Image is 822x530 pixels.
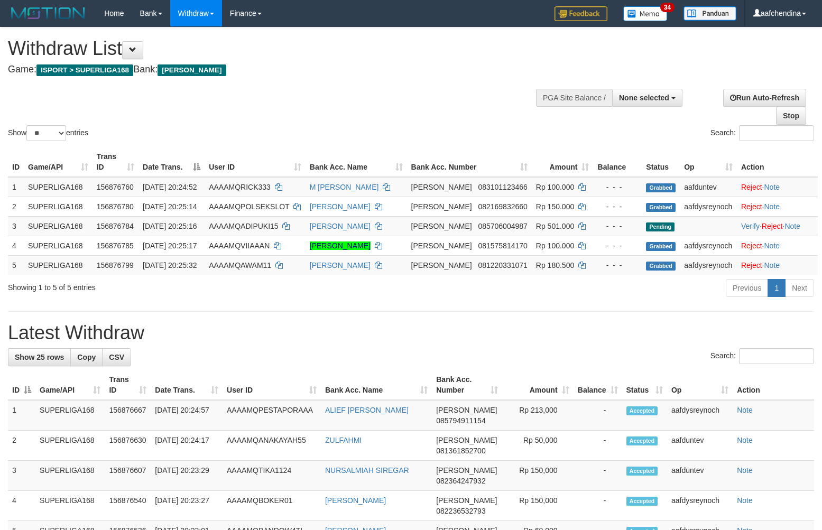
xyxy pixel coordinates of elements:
a: Verify [741,222,760,230]
th: Game/API: activate to sort column ascending [24,147,93,177]
span: Copy 081361852700 to clipboard [436,447,485,455]
div: Showing 1 to 5 of 5 entries [8,278,335,293]
td: · [737,177,818,197]
td: aafdysreynoch [680,236,737,255]
span: Accepted [626,406,658,415]
a: Stop [776,107,806,125]
a: Note [737,496,753,505]
span: CSV [109,353,124,361]
span: [DATE] 20:25:32 [143,261,197,269]
td: SUPERLIGA168 [24,255,93,275]
span: 156876799 [97,261,134,269]
td: · · [737,216,818,236]
td: aafdysreynoch [667,491,733,521]
span: Copy 083101123466 to clipboard [478,183,527,191]
span: Rp 180.500 [536,261,574,269]
h1: Latest Withdraw [8,322,814,343]
td: 156876667 [105,400,151,431]
th: Action [737,147,818,177]
span: [PERSON_NAME] [411,222,472,230]
td: SUPERLIGA168 [35,431,105,461]
span: None selected [619,94,669,102]
td: [DATE] 20:24:17 [151,431,223,461]
td: SUPERLIGA168 [35,400,105,431]
td: 2 [8,431,35,461]
span: Copy 085706004987 to clipboard [478,222,527,230]
td: aafduntev [680,177,737,197]
td: Rp 150,000 [502,461,574,491]
td: 156876540 [105,491,151,521]
td: - [574,400,622,431]
a: [PERSON_NAME] [310,261,371,269]
td: AAAAMQBOKER01 [223,491,321,521]
th: Game/API: activate to sort column ascending [35,370,105,400]
span: 156876784 [97,222,134,230]
a: Reject [741,202,762,211]
div: - - - [597,260,638,271]
label: Search: [710,125,814,141]
a: Reject [741,183,762,191]
td: [DATE] 20:23:27 [151,491,223,521]
th: Date Trans.: activate to sort column ascending [151,370,223,400]
span: Rp 100.000 [536,241,574,250]
span: Grabbed [646,183,676,192]
span: Copy [77,353,96,361]
a: Copy [70,348,103,366]
a: Note [737,466,753,475]
td: Rp 213,000 [502,400,574,431]
td: SUPERLIGA168 [35,491,105,521]
th: Date Trans.: activate to sort column descending [138,147,205,177]
td: AAAAMQPESTAPORAAA [223,400,321,431]
td: Rp 150,000 [502,491,574,521]
th: Status: activate to sort column ascending [622,370,667,400]
span: 156876760 [97,183,134,191]
span: Copy 082236532793 to clipboard [436,507,485,515]
input: Search: [739,348,814,364]
span: Grabbed [646,203,676,212]
span: 156876785 [97,241,134,250]
th: Status [642,147,680,177]
a: Previous [726,279,768,297]
th: Amount: activate to sort column ascending [532,147,594,177]
span: Accepted [626,467,658,476]
span: Copy 082169832660 to clipboard [478,202,527,211]
td: · [737,197,818,216]
span: Show 25 rows [15,353,64,361]
td: 4 [8,236,24,255]
td: 5 [8,255,24,275]
span: 34 [660,3,675,12]
img: MOTION_logo.png [8,5,88,21]
span: AAAAMQADIPUKI15 [209,222,279,230]
a: Note [764,241,780,250]
div: - - - [597,221,638,231]
td: 2 [8,197,24,216]
td: · [737,236,818,255]
td: AAAAMQANAKAYAH55 [223,431,321,461]
input: Search: [739,125,814,141]
button: None selected [612,89,682,107]
span: [PERSON_NAME] [436,466,497,475]
th: Trans ID: activate to sort column ascending [105,370,151,400]
a: ALIEF [PERSON_NAME] [325,406,409,414]
img: panduan.png [684,6,736,21]
td: 3 [8,216,24,236]
td: 156876630 [105,431,151,461]
div: - - - [597,240,638,251]
a: Note [764,261,780,269]
h4: Game: Bank: [8,64,538,75]
td: aafdysreynoch [680,197,737,216]
span: Pending [646,222,675,231]
td: SUPERLIGA168 [24,216,93,236]
div: - - - [597,201,638,212]
span: Rp 100.000 [536,183,574,191]
td: SUPERLIGA168 [24,177,93,197]
th: Action [733,370,814,400]
a: Reject [762,222,783,230]
a: Note [737,406,753,414]
th: Op: activate to sort column ascending [667,370,733,400]
div: PGA Site Balance / [536,89,612,107]
th: Op: activate to sort column ascending [680,147,737,177]
th: User ID: activate to sort column ascending [205,147,306,177]
a: Note [764,202,780,211]
span: ISPORT > SUPERLIGA168 [36,64,133,76]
